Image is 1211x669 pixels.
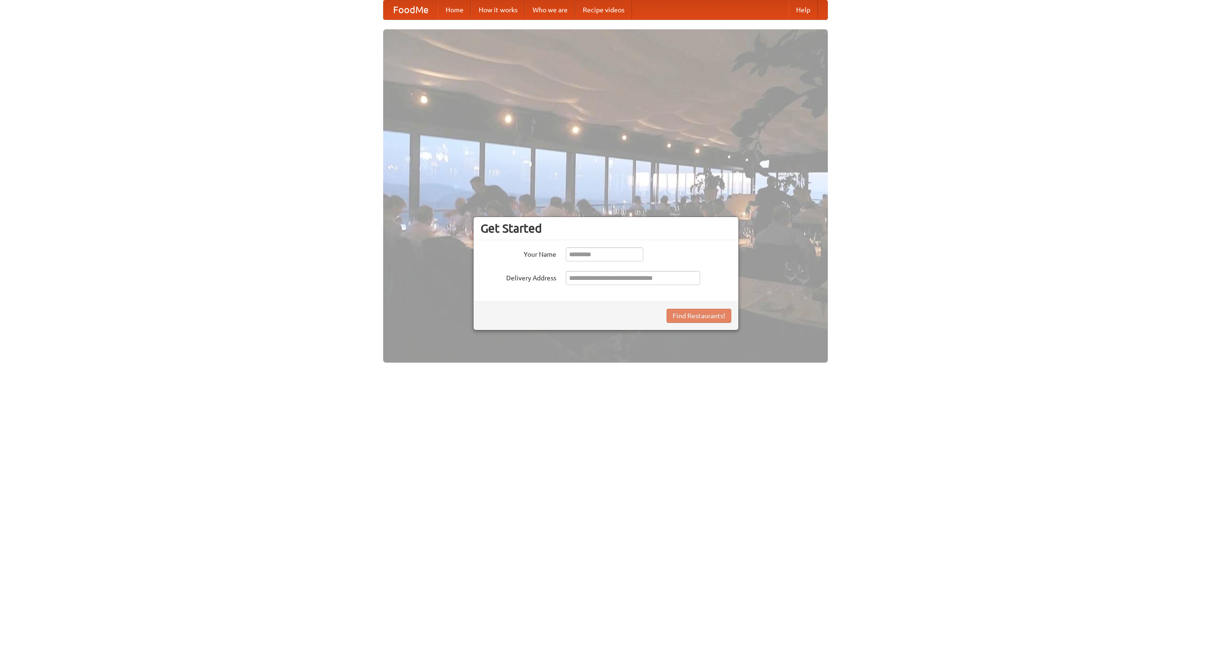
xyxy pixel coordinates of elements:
a: Who we are [525,0,575,19]
label: Your Name [481,247,556,259]
a: Help [789,0,818,19]
a: Home [438,0,471,19]
button: Find Restaurants! [667,309,731,323]
label: Delivery Address [481,271,556,283]
a: Recipe videos [575,0,632,19]
a: How it works [471,0,525,19]
h3: Get Started [481,221,731,235]
a: FoodMe [384,0,438,19]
